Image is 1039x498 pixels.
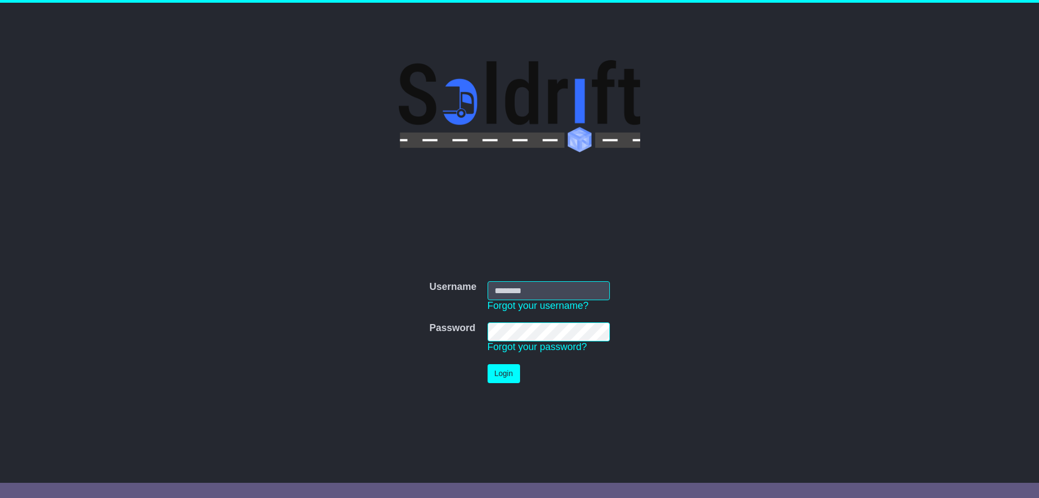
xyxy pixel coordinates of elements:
img: Soldrift Pty Ltd [399,60,640,152]
label: Password [429,322,475,334]
button: Login [488,364,520,383]
a: Forgot your username? [488,300,589,311]
a: Forgot your password? [488,341,587,352]
label: Username [429,281,476,293]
